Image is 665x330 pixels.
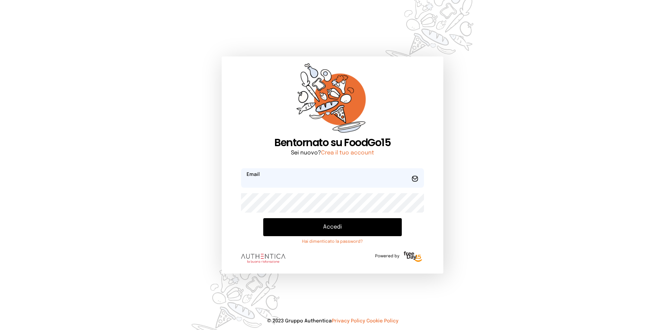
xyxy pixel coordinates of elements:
a: Privacy Policy [332,319,365,323]
a: Cookie Policy [366,319,398,323]
img: logo-freeday.3e08031.png [402,250,424,264]
a: Crea il tuo account [321,150,374,156]
img: logo.8f33a47.png [241,254,285,263]
p: © 2023 Gruppo Authentica [11,318,654,324]
h1: Bentornato su FoodGo15 [241,136,424,149]
img: sticker-orange.65babaf.png [296,63,369,136]
button: Accedi [263,218,402,236]
a: Hai dimenticato la password? [263,239,402,244]
span: Powered by [375,253,399,259]
p: Sei nuovo? [241,149,424,157]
